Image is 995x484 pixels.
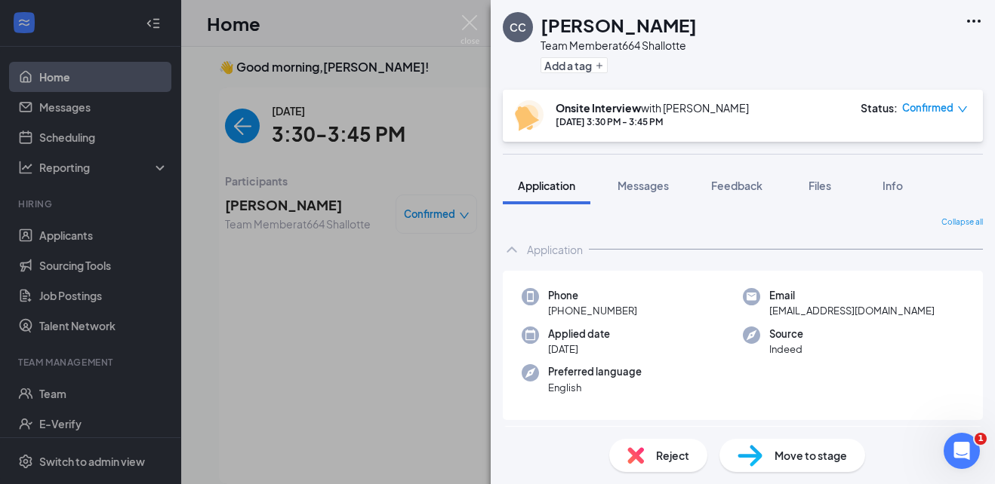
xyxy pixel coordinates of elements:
[769,342,803,357] span: Indeed
[527,242,583,257] div: Application
[548,380,642,395] span: English
[975,433,987,445] span: 1
[556,100,749,115] div: with [PERSON_NAME]
[883,179,903,192] span: Info
[809,179,831,192] span: Files
[548,342,610,357] span: [DATE]
[902,100,953,115] span: Confirmed
[503,240,521,259] svg: ChevronUp
[957,104,968,115] span: down
[944,433,980,469] iframe: Intercom live chat
[548,288,637,303] span: Phone
[548,303,637,318] span: [PHONE_NUMBER]
[965,12,983,30] svg: Ellipses
[595,61,604,70] svg: Plus
[861,100,898,115] div: Status :
[556,115,749,128] div: [DATE] 3:30 PM - 3:45 PM
[541,12,697,38] h1: [PERSON_NAME]
[510,20,526,35] div: CC
[556,101,641,115] b: Onsite Interview
[548,364,642,379] span: Preferred language
[775,447,847,464] span: Move to stage
[941,216,983,228] span: Collapse all
[541,38,697,53] div: Team Member at 664 Shallotte
[769,288,935,303] span: Email
[618,179,669,192] span: Messages
[656,447,689,464] span: Reject
[769,303,935,318] span: [EMAIL_ADDRESS][DOMAIN_NAME]
[518,179,575,192] span: Application
[711,179,762,192] span: Feedback
[541,57,608,73] button: PlusAdd a tag
[548,326,610,342] span: Applied date
[769,326,803,342] span: Source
